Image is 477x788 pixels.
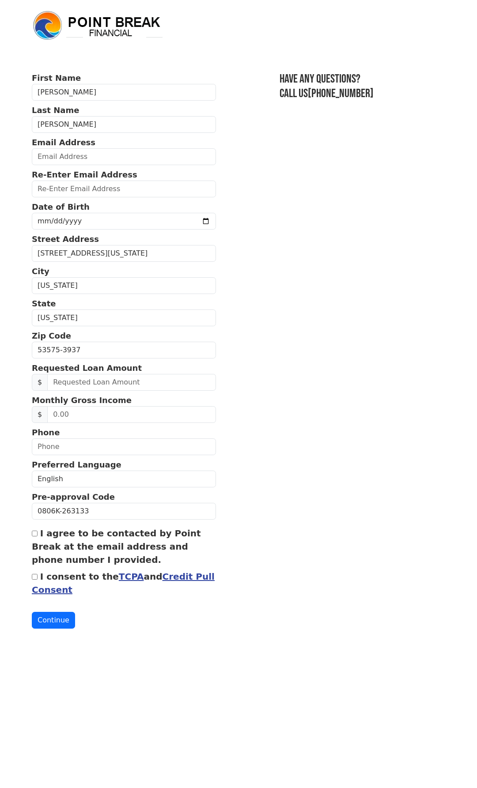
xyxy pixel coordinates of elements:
strong: Zip Code [32,331,71,340]
input: City [32,277,216,294]
input: Pre-approval Code [32,503,216,520]
input: Re-Enter Email Address [32,181,216,197]
strong: Phone [32,428,60,437]
strong: Pre-approval Code [32,492,115,501]
span: $ [32,406,48,423]
input: Email Address [32,148,216,165]
label: I agree to be contacted by Point Break at the email address and phone number I provided. [32,528,201,565]
strong: Preferred Language [32,460,121,469]
h3: Call us [280,87,445,101]
input: 0.00 [47,406,216,423]
strong: Re-Enter Email Address [32,170,137,179]
input: Street Address [32,245,216,262]
strong: City [32,267,49,276]
strong: Requested Loan Amount [32,363,142,373]
span: $ [32,374,48,391]
strong: First Name [32,73,81,83]
a: TCPA [119,571,144,582]
input: Last Name [32,116,216,133]
strong: Date of Birth [32,202,90,211]
strong: State [32,299,56,308]
strong: Street Address [32,234,99,244]
a: [PHONE_NUMBER] [308,86,374,101]
strong: Email Address [32,138,95,147]
button: Continue [32,612,75,629]
input: Zip Code [32,342,216,358]
p: Monthly Gross Income [32,394,216,406]
img: logo.png [32,10,164,41]
input: Requested Loan Amount [47,374,216,391]
strong: Last Name [32,106,79,115]
h3: Have any questions? [280,72,445,87]
input: First Name [32,84,216,101]
input: Phone [32,438,216,455]
label: I consent to the and [32,571,215,595]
